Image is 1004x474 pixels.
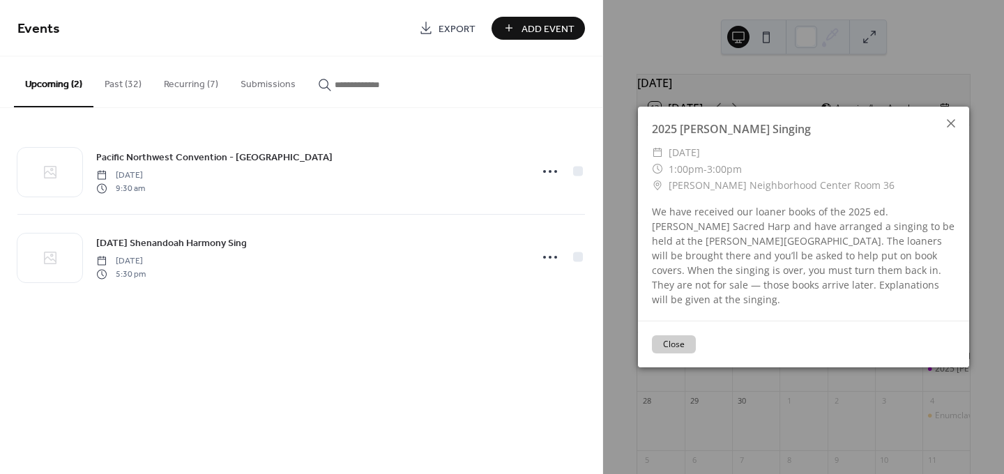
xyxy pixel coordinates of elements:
span: Events [17,15,60,43]
span: 3:00pm [707,162,742,176]
button: Add Event [492,17,585,40]
div: ​ [652,177,663,194]
span: [DATE] [96,255,146,268]
span: - [703,162,707,176]
div: ​ [652,161,663,178]
div: 2025 [PERSON_NAME] Singing [638,121,969,137]
span: [DATE] [669,144,700,161]
span: 1:00pm [669,162,703,176]
span: 5:30 pm [96,268,146,280]
button: Past (32) [93,56,153,106]
span: [DATE] [96,169,145,182]
a: Pacific Northwest Convention - [GEOGRAPHIC_DATA] [96,149,333,165]
div: We have received our loaner books of the 2025 ed. [PERSON_NAME] Sacred Harp and have arranged a s... [638,204,969,307]
span: 9:30 am [96,182,145,194]
a: Export [409,17,486,40]
button: Recurring (7) [153,56,229,106]
button: Submissions [229,56,307,106]
span: Add Event [522,22,575,36]
span: [PERSON_NAME] Neighborhood Center Room 36 [669,177,895,194]
button: Upcoming (2) [14,56,93,107]
a: [DATE] Shenandoah Harmony Sing [96,235,247,251]
div: ​ [652,144,663,161]
span: Pacific Northwest Convention - [GEOGRAPHIC_DATA] [96,151,333,165]
span: Export [439,22,476,36]
span: [DATE] Shenandoah Harmony Sing [96,236,247,251]
button: Close [652,335,696,353]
